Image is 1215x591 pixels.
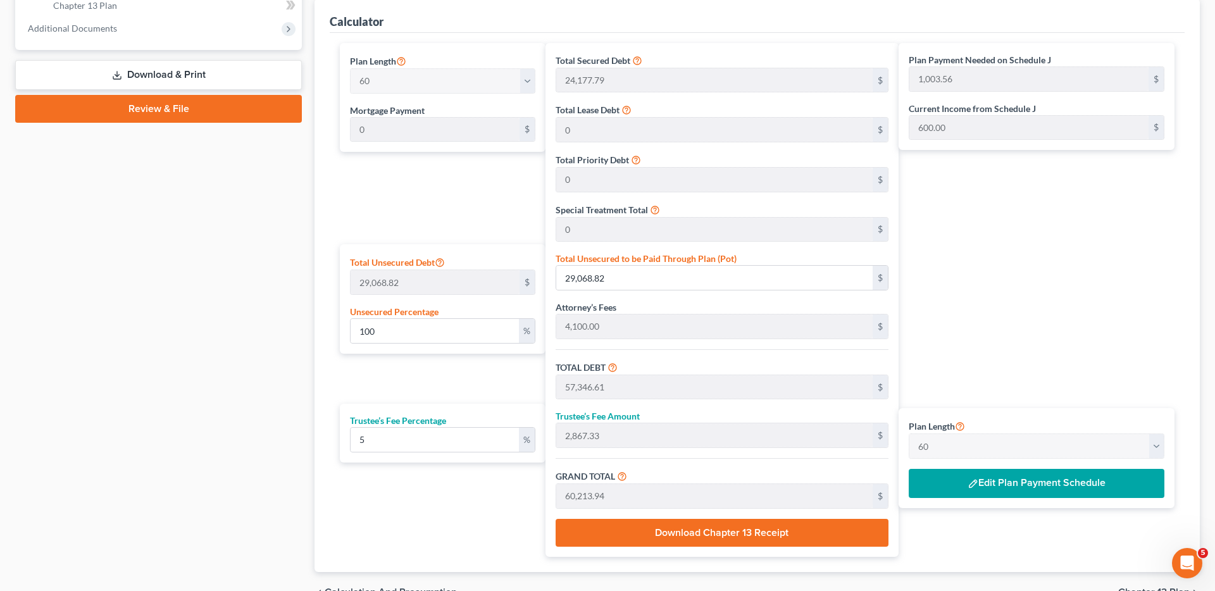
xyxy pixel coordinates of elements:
label: Plan Payment Needed on Schedule J [909,53,1051,66]
label: Special Treatment Total [556,203,648,216]
input: 0.00 [556,218,873,242]
input: 0.00 [556,68,873,92]
label: Total Secured Debt [556,54,630,67]
button: Edit Plan Payment Schedule [909,469,1164,498]
div: $ [873,484,888,508]
span: 5 [1198,548,1208,558]
input: 0.00 [556,484,873,508]
input: 0.00 [351,118,520,142]
input: 0.00 [556,168,873,192]
div: $ [1149,116,1164,140]
div: $ [873,218,888,242]
label: Plan Length [909,418,965,433]
div: $ [873,314,888,339]
iframe: Intercom live chat [1172,548,1202,578]
input: 0.00 [351,428,519,452]
input: 0.00 [556,266,873,290]
div: $ [1149,67,1164,91]
input: 0.00 [351,319,519,343]
input: 0.00 [351,270,520,294]
input: 0.00 [556,423,873,447]
label: Plan Length [350,53,406,68]
div: $ [873,423,888,447]
label: Attorney’s Fees [556,301,616,314]
span: Additional Documents [28,23,117,34]
input: 0.00 [909,67,1149,91]
input: 0.00 [556,118,873,142]
label: Trustee’s Fee Amount [556,409,640,423]
img: edit-pencil-white-42298cb96cf2fdd1192c24ab2581eba37020daa9e643c0de2180b99553550a5e.svg [968,478,978,489]
button: Download Chapter 13 Receipt [556,519,888,547]
label: Mortgage Payment [350,104,425,117]
div: Calculator [330,14,383,29]
div: $ [520,118,535,142]
div: $ [873,168,888,192]
input: 0.00 [556,375,873,399]
label: Total Priority Debt [556,153,629,166]
input: 0.00 [556,314,873,339]
label: Total Unsecured Debt [350,254,445,270]
div: $ [873,118,888,142]
div: $ [873,266,888,290]
label: Trustee’s Fee Percentage [350,414,446,427]
label: Total Unsecured to be Paid Through Plan (Pot) [556,252,737,265]
div: $ [873,375,888,399]
label: Total Lease Debt [556,103,620,116]
label: GRAND TOTAL [556,470,615,483]
a: Download & Print [15,60,302,90]
div: % [519,319,535,343]
a: Review & File [15,95,302,123]
label: Current Income from Schedule J [909,102,1036,115]
div: % [519,428,535,452]
div: $ [873,68,888,92]
div: $ [520,270,535,294]
input: 0.00 [909,116,1149,140]
label: Unsecured Percentage [350,305,439,318]
label: TOTAL DEBT [556,361,606,374]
